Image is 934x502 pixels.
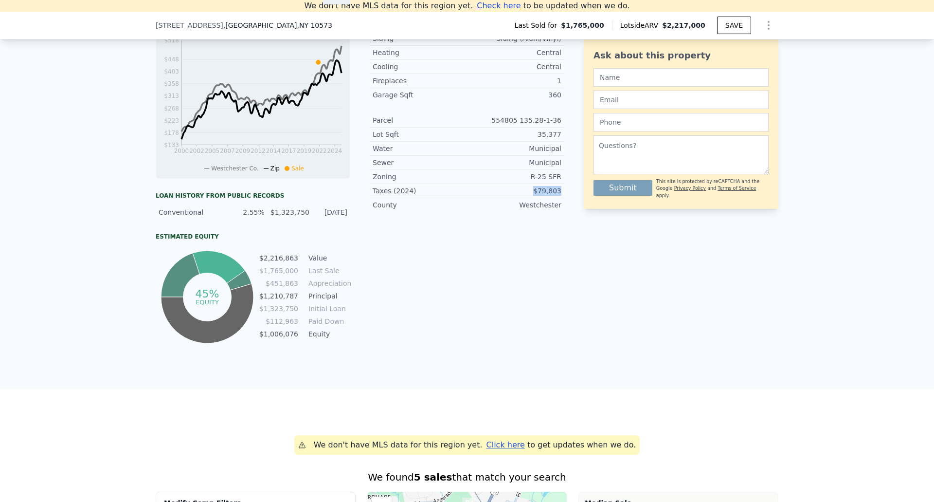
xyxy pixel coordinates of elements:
button: Submit [593,180,652,196]
div: Parcel [373,115,467,125]
div: to get updates when we do. [486,439,636,451]
span: Check here [477,1,521,10]
div: Ask about this property [593,49,769,62]
td: $1,765,000 [259,265,299,276]
span: [STREET_ADDRESS] [156,20,223,30]
div: Cooling [373,62,467,72]
div: Central [467,62,561,72]
tspan: 2007 [220,148,235,154]
div: 35,377 [467,130,561,139]
tspan: equity [196,298,219,305]
a: Privacy Policy [674,186,706,191]
div: We don't have MLS data for this region yet. [314,439,483,451]
tspan: 2000 [174,148,189,154]
tspan: $448 [164,56,179,63]
div: Lot Sqft [373,130,467,139]
tspan: $178 [164,130,179,136]
span: , NY 10573 [297,21,332,29]
tspan: $403 [164,68,179,75]
span: Click here [486,440,525,449]
tspan: 2009 [235,148,251,154]
td: Initial Loan [306,303,350,314]
td: $1,210,787 [259,291,299,301]
div: Sewer [373,158,467,167]
td: Value [306,253,350,263]
td: Last Sale [306,265,350,276]
div: Municipal [467,144,561,153]
span: $1,765,000 [561,20,604,30]
div: 1 [467,76,561,86]
div: 2.55% [231,207,265,217]
tspan: 2022 [312,148,327,154]
tspan: $133 [164,142,179,149]
div: Central [467,48,561,57]
div: This site is protected by reCAPTCHA and the Google and apply. [656,178,769,199]
tspan: $518 [164,37,179,44]
div: $79,803 [467,186,561,196]
td: Equity [306,329,350,339]
tspan: 2012 [251,148,266,154]
div: $1,323,750 [270,207,308,217]
td: $2,216,863 [259,253,299,263]
td: Appreciation [306,278,350,289]
tspan: $268 [164,105,179,112]
button: SAVE [717,17,751,34]
td: $112,963 [259,316,299,327]
tspan: 2019 [297,148,312,154]
tspan: 2017 [281,148,296,154]
td: Paid Down [306,316,350,327]
div: [DATE] [314,207,347,217]
button: Show Options [759,16,778,35]
span: , [GEOGRAPHIC_DATA] [223,20,332,30]
span: Sale [291,165,304,172]
tspan: 2005 [205,148,220,154]
div: Westchester [467,200,561,210]
tspan: $313 [164,93,179,99]
div: Municipal [467,158,561,167]
span: $2,217,000 [662,21,705,29]
div: 554805 135.28-1-36 [467,115,561,125]
tspan: $358 [164,80,179,87]
tspan: 2014 [266,148,281,154]
tspan: 45% [195,288,219,300]
div: Fireplaces [373,76,467,86]
tspan: $223 [164,117,179,124]
div: Estimated Equity [156,233,350,241]
div: Water [373,144,467,153]
input: Name [593,68,769,87]
tspan: 2002 [189,148,204,154]
div: Garage Sqft [373,90,467,100]
td: Principal [306,291,350,301]
td: $1,006,076 [259,329,299,339]
div: Loan history from public records [156,192,350,200]
div: R-25 SFR [467,172,561,182]
td: $451,863 [259,278,299,289]
div: 360 [467,90,561,100]
span: Last Sold for [515,20,561,30]
div: Heating [373,48,467,57]
div: Taxes (2024) [373,186,467,196]
tspan: 2024 [327,148,342,154]
span: Zip [270,165,280,172]
td: $1,323,750 [259,303,299,314]
input: Phone [593,113,769,131]
div: We found that match your search [156,470,778,484]
strong: 5 sales [414,471,452,483]
a: Terms of Service [718,186,756,191]
div: Conventional [159,207,225,217]
div: County [373,200,467,210]
input: Email [593,91,769,109]
div: Zoning [373,172,467,182]
span: Westchester Co. [211,165,259,172]
span: Lotside ARV [620,20,662,30]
